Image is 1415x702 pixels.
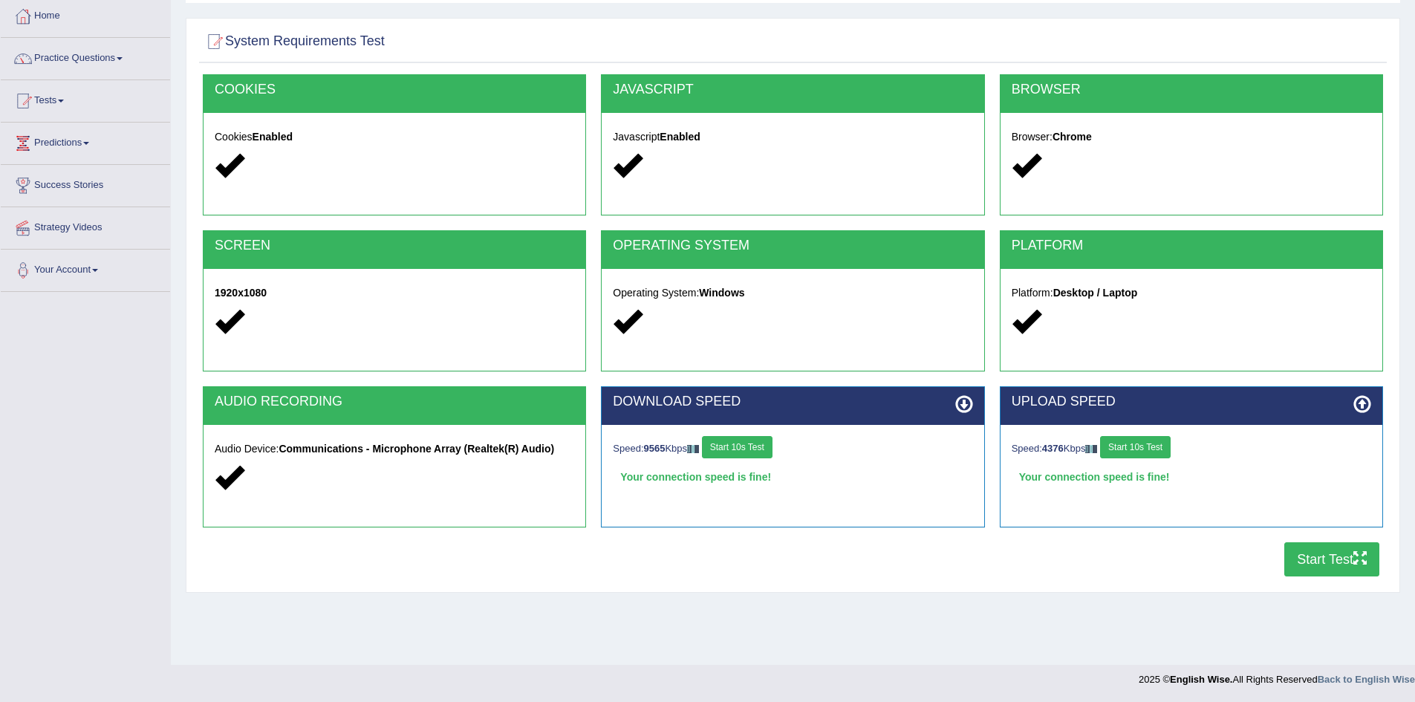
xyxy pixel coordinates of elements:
strong: Communications - Microphone Array (Realtek(R) Audio) [279,443,554,455]
a: Predictions [1,123,170,160]
strong: 9565 [644,443,666,454]
a: Practice Questions [1,38,170,75]
h2: SCREEN [215,238,574,253]
div: Speed: Kbps [613,436,972,462]
div: Speed: Kbps [1012,436,1371,462]
strong: Enabled [660,131,700,143]
h5: Cookies [215,131,574,143]
strong: 4376 [1042,443,1064,454]
h2: AUDIO RECORDING [215,394,574,409]
strong: 1920x1080 [215,287,267,299]
strong: English Wise. [1170,674,1232,685]
h2: BROWSER [1012,82,1371,97]
strong: Enabled [253,131,293,143]
h2: UPLOAD SPEED [1012,394,1371,409]
button: Start Test [1284,542,1379,576]
h5: Browser: [1012,131,1371,143]
div: Your connection speed is fine! [1012,466,1371,488]
a: Back to English Wise [1318,674,1415,685]
h2: System Requirements Test [203,30,385,53]
h2: COOKIES [215,82,574,97]
h5: Platform: [1012,287,1371,299]
a: Your Account [1,250,170,287]
img: ajax-loader-fb-connection.gif [1085,445,1097,453]
strong: Chrome [1053,131,1092,143]
h2: PLATFORM [1012,238,1371,253]
h2: JAVASCRIPT [613,82,972,97]
button: Start 10s Test [702,436,772,458]
h5: Javascript [613,131,972,143]
a: Tests [1,80,170,117]
h2: OPERATING SYSTEM [613,238,972,253]
div: 2025 © All Rights Reserved [1139,665,1415,686]
div: Your connection speed is fine! [613,466,972,488]
h2: DOWNLOAD SPEED [613,394,972,409]
h5: Operating System: [613,287,972,299]
h5: Audio Device: [215,443,574,455]
a: Strategy Videos [1,207,170,244]
img: ajax-loader-fb-connection.gif [687,445,699,453]
a: Success Stories [1,165,170,202]
button: Start 10s Test [1100,436,1171,458]
strong: Desktop / Laptop [1053,287,1138,299]
strong: Windows [699,287,744,299]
